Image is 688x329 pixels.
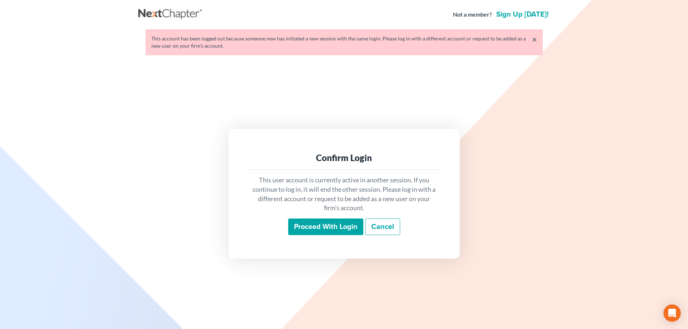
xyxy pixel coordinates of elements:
[495,11,550,18] a: Sign up [DATE]!
[365,218,400,235] a: Cancel
[252,152,437,164] div: Confirm Login
[288,218,363,235] input: Proceed with login
[252,176,437,213] p: This user account is currently active in another session. If you continue to log in, it will end ...
[151,35,537,49] div: This account has been logged out because someone new has initiated a new session with the same lo...
[532,35,537,44] a: ×
[453,10,492,19] strong: Not a member?
[663,304,681,322] div: Open Intercom Messenger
